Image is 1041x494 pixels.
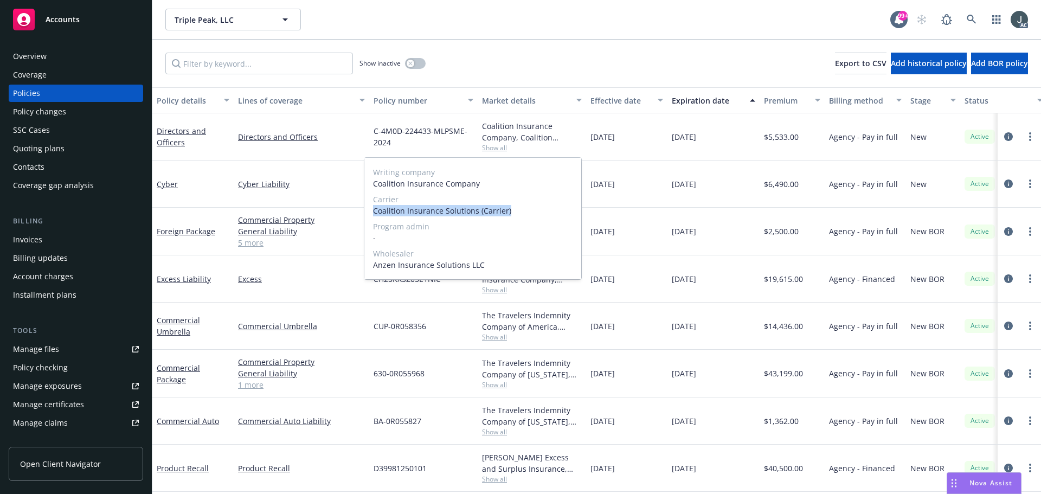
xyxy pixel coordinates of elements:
span: Wholesaler [373,248,573,259]
a: Product Recall [238,463,365,474]
a: Commercial Package [157,363,200,384]
div: Policy changes [13,103,66,120]
span: Agency - Pay in full [829,415,898,427]
a: more [1024,130,1037,143]
span: $19,615.00 [764,273,803,285]
a: Manage files [9,341,143,358]
span: Agency - Pay in full [829,226,898,237]
div: Market details [482,95,570,106]
span: [DATE] [590,463,615,474]
span: 630-0R055968 [374,368,425,379]
a: General Liability [238,368,365,379]
span: Agency - Pay in full [829,368,898,379]
span: New BOR [910,320,944,332]
button: Stage [906,87,960,113]
span: [DATE] [590,368,615,379]
div: Stage [910,95,944,106]
span: $5,533.00 [764,131,799,143]
span: Add BOR policy [971,58,1028,68]
div: Premium [764,95,808,106]
a: Commercial Auto Liability [238,415,365,427]
span: Agency - Pay in full [829,320,898,332]
span: Accounts [46,15,80,24]
span: - [373,232,573,243]
span: New [910,131,927,143]
a: Policy changes [9,103,143,120]
a: more [1024,225,1037,238]
div: Invoices [13,231,42,248]
span: [DATE] [672,178,696,190]
span: $2,500.00 [764,226,799,237]
a: Switch app [986,9,1007,30]
div: Manage exposures [13,377,82,395]
a: circleInformation [1002,367,1015,380]
span: Coalition Insurance Company [373,178,573,189]
span: [DATE] [590,415,615,427]
span: Writing company [373,166,573,178]
span: Agency - Financed [829,273,895,285]
span: Agency - Financed [829,463,895,474]
a: circleInformation [1002,272,1015,285]
button: Expiration date [667,87,760,113]
div: Effective date [590,95,651,106]
span: [DATE] [672,368,696,379]
div: Contacts [13,158,44,176]
a: SSC Cases [9,121,143,139]
span: [DATE] [672,273,696,285]
span: Active [969,463,991,473]
a: Foreign Package [157,226,215,236]
a: more [1024,414,1037,427]
a: circleInformation [1002,177,1015,190]
span: [DATE] [672,463,696,474]
div: Quoting plans [13,140,65,157]
div: Lines of coverage [238,95,353,106]
a: Directors and Officers [238,131,365,143]
a: circleInformation [1002,225,1015,238]
div: Policy checking [13,359,68,376]
span: Show all [482,427,582,437]
a: Cyber Liability [238,178,365,190]
span: Show all [482,285,582,294]
a: General Liability [238,226,365,237]
a: Coverage [9,66,143,84]
a: more [1024,461,1037,474]
span: New BOR [910,273,944,285]
a: Coverage gap analysis [9,177,143,194]
span: Active [969,416,991,426]
span: New BOR [910,463,944,474]
a: more [1024,367,1037,380]
button: Add historical policy [891,53,967,74]
a: Accounts [9,4,143,35]
span: BA-0R055827 [374,415,421,427]
a: Policies [9,85,143,102]
a: 5 more [238,237,365,248]
span: Active [969,179,991,189]
span: Export to CSV [835,58,886,68]
span: New BOR [910,368,944,379]
button: Billing method [825,87,906,113]
a: circleInformation [1002,130,1015,143]
a: Manage claims [9,414,143,432]
span: Show all [482,380,582,389]
span: [DATE] [672,320,696,332]
div: Coverage gap analysis [13,177,94,194]
span: Program admin [373,221,573,232]
span: New BOR [910,226,944,237]
a: circleInformation [1002,414,1015,427]
button: Nova Assist [947,472,1021,494]
a: more [1024,272,1037,285]
a: Excess Liability [157,274,211,284]
div: Manage certificates [13,396,84,413]
span: Active [969,227,991,236]
span: Nova Assist [969,478,1012,487]
a: more [1024,177,1037,190]
span: Coalition Insurance Solutions (Carrier) [373,205,573,216]
a: Directors and Officers [157,126,206,147]
div: [PERSON_NAME] Excess and Surplus Insurance, Inc., [PERSON_NAME] Group, Amwins [482,452,582,474]
span: [DATE] [672,131,696,143]
button: Add BOR policy [971,53,1028,74]
a: Invoices [9,231,143,248]
div: Policies [13,85,40,102]
a: Commercial Property [238,214,365,226]
div: Manage BORs [13,433,64,450]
